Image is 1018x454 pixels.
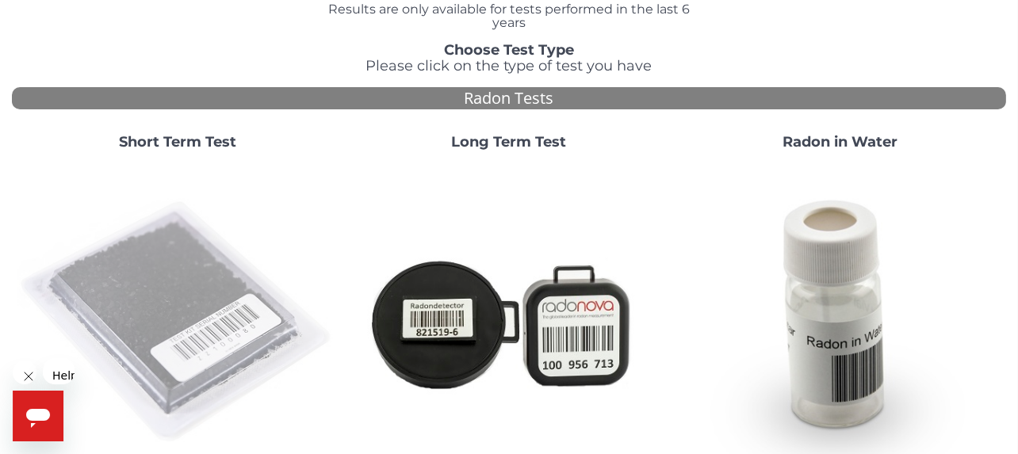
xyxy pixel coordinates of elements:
iframe: Button to launch messaging window [13,391,63,441]
strong: Short Term Test [119,133,236,151]
div: Radon Tests [12,87,1006,110]
strong: Choose Test Type [444,41,574,59]
span: Please click on the type of test you have [366,57,653,74]
strong: Radon in Water [783,133,898,151]
strong: Long Term Test [452,133,567,151]
h4: Results are only available for tests performed in the last 6 years [310,2,708,30]
span: Help [10,11,35,24]
iframe: Close message [13,361,36,384]
iframe: Message from company [43,358,75,384]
